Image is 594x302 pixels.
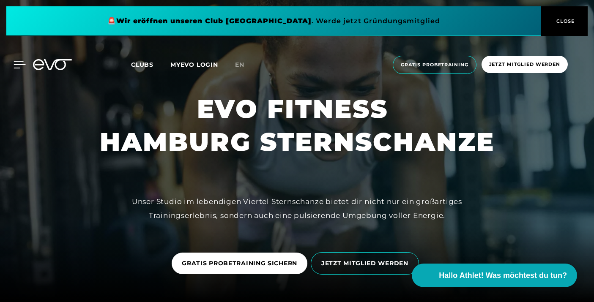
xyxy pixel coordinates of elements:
[390,56,479,74] a: Gratis Probetraining
[479,56,570,74] a: Jetzt Mitglied werden
[489,61,560,68] span: Jetzt Mitglied werden
[172,246,311,280] a: GRATIS PROBETRAINING SICHERN
[182,259,297,268] span: GRATIS PROBETRAINING SICHERN
[100,93,495,158] h1: EVO FITNESS HAMBURG STERNSCHANZE
[554,17,575,25] span: CLOSE
[541,6,588,36] button: CLOSE
[131,61,153,68] span: Clubs
[235,60,255,70] a: en
[311,246,422,281] a: JETZT MITGLIED WERDEN
[235,61,244,68] span: en
[412,264,577,287] button: Hallo Athlet! Was möchtest du tun?
[131,60,170,68] a: Clubs
[401,61,468,68] span: Gratis Probetraining
[321,259,408,268] span: JETZT MITGLIED WERDEN
[170,61,218,68] a: MYEVO LOGIN
[107,195,487,222] div: Unser Studio im lebendigen Viertel Sternschanze bietet dir nicht nur ein großartiges Trainingserl...
[439,270,567,281] span: Hallo Athlet! Was möchtest du tun?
